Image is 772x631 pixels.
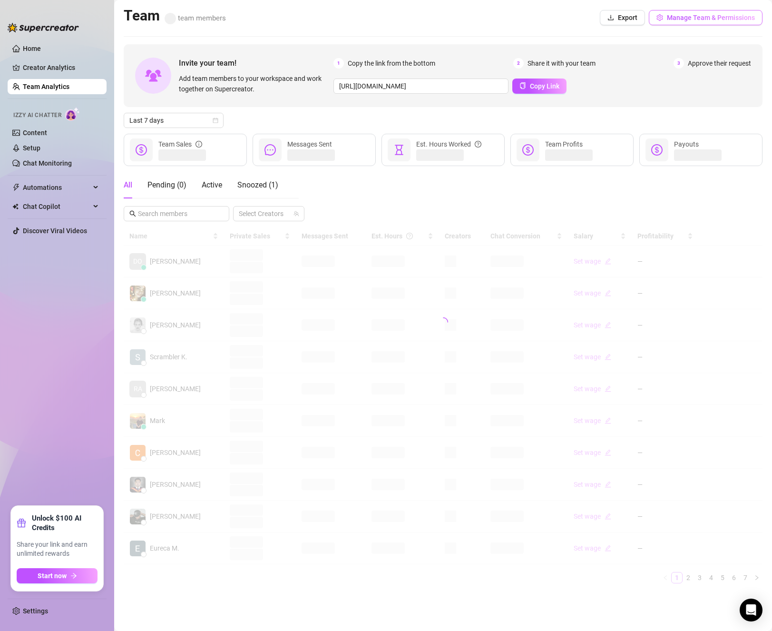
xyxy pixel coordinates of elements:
a: Home [23,45,41,52]
span: dollar-circle [136,144,147,156]
div: Est. Hours Worked [416,139,481,149]
input: Search members [138,208,216,219]
span: question-circle [475,139,481,149]
span: Copy the link from the bottom [348,58,435,69]
span: gift [17,518,26,528]
a: Content [23,129,47,137]
div: Team Sales [158,139,202,149]
img: logo-BBDzfeDw.svg [8,23,79,32]
span: arrow-right [70,572,77,579]
img: Chat Copilot [12,203,19,210]
span: copy [519,82,526,89]
span: Snoozed ( 1 ) [237,180,278,189]
span: Manage Team & Permissions [667,14,755,21]
span: message [264,144,276,156]
a: Setup [23,144,40,152]
span: search [129,210,136,217]
span: Messages Sent [287,140,332,148]
span: Share your link and earn unlimited rewards [17,540,98,559]
span: Chat Copilot [23,199,90,214]
button: Export [600,10,645,25]
span: calendar [213,118,218,123]
a: Team Analytics [23,83,69,90]
span: Payouts [674,140,699,148]
span: Active [202,180,222,189]
span: dollar-circle [522,144,534,156]
h2: Team [124,7,226,25]
span: download [607,14,614,21]
span: info-circle [195,139,202,149]
span: Start now [38,572,67,580]
span: 2 [513,58,524,69]
span: team members [165,14,226,22]
div: Pending ( 0 ) [147,179,186,191]
span: loading [438,317,448,327]
button: Manage Team & Permissions [649,10,762,25]
button: Copy Link [512,79,567,94]
img: AI Chatter [65,107,80,121]
span: setting [656,14,663,21]
span: dollar-circle [651,144,663,156]
span: team [293,211,299,217]
span: Copy Link [530,82,559,90]
span: 1 [333,58,344,69]
div: All [124,179,132,191]
span: Share it with your team [528,58,596,69]
span: hourglass [393,144,405,156]
span: thunderbolt [12,184,20,191]
span: Last 7 days [129,113,218,128]
a: Creator Analytics [23,60,99,75]
span: Automations [23,180,90,195]
button: Start nowarrow-right [17,568,98,583]
strong: Unlock $100 AI Credits [32,513,98,532]
a: Discover Viral Videos [23,227,87,235]
span: Invite your team! [179,57,333,69]
a: Settings [23,607,48,615]
span: Izzy AI Chatter [13,111,61,120]
a: Chat Monitoring [23,159,72,167]
span: Export [618,14,637,21]
span: Team Profits [545,140,583,148]
span: 3 [674,58,684,69]
span: Add team members to your workspace and work together on Supercreator. [179,73,330,94]
div: Open Intercom Messenger [740,599,762,621]
span: Approve their request [688,58,751,69]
